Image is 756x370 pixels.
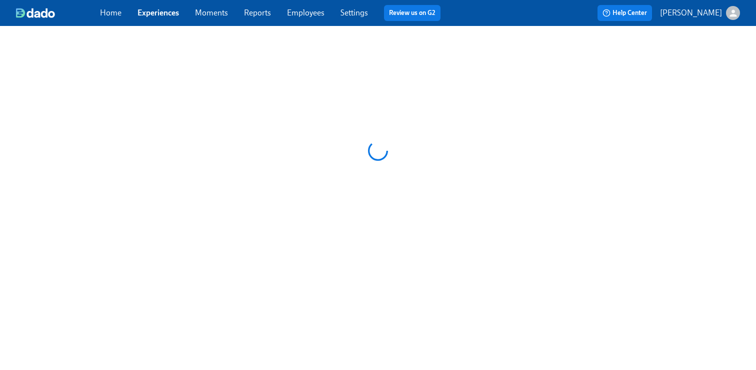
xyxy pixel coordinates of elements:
img: dado [16,8,55,18]
button: Review us on G2 [384,5,440,21]
a: Review us on G2 [389,8,435,18]
p: [PERSON_NAME] [660,7,722,18]
a: Employees [287,8,324,17]
a: Reports [244,8,271,17]
a: Moments [195,8,228,17]
a: Experiences [137,8,179,17]
button: Help Center [597,5,652,21]
a: Settings [340,8,368,17]
a: dado [16,8,100,18]
a: Home [100,8,121,17]
button: [PERSON_NAME] [660,6,740,20]
span: Help Center [602,8,647,18]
